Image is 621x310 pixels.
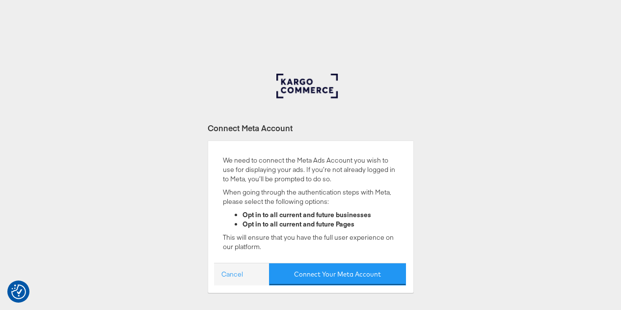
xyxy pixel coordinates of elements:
a: Cancel [221,270,243,279]
div: Connect Meta Account [208,122,414,134]
button: Connect Your Meta Account [269,263,406,285]
p: We need to connect the Meta Ads Account you wish to use for displaying your ads. If you’re not al... [223,156,399,183]
p: When going through the authentication steps with Meta, please select the following options: [223,188,399,206]
button: Consent Preferences [11,284,26,299]
strong: Opt in to all current and future Pages [243,220,354,228]
strong: Opt in to all current and future businesses [243,210,371,219]
p: This will ensure that you have the full user experience on our platform. [223,233,399,251]
img: Revisit consent button [11,284,26,299]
